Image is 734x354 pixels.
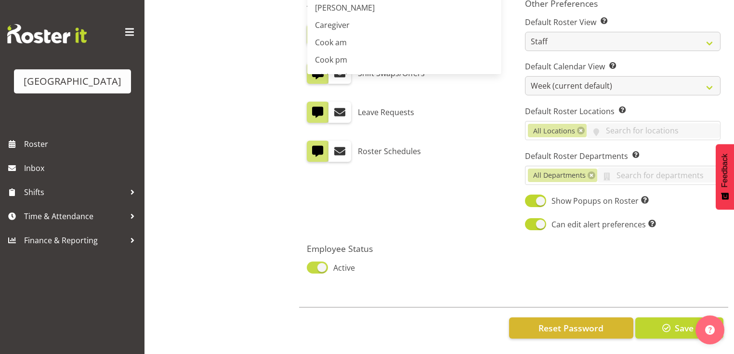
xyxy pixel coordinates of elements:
[328,262,355,274] span: Active
[546,195,649,207] span: Show Popups on Roster
[307,243,508,254] h5: Employee Status
[24,137,140,151] span: Roster
[533,170,586,181] span: All Departments
[705,325,715,335] img: help-xxl-2.png
[533,126,575,136] span: All Locations
[24,209,125,223] span: Time & Attendance
[538,322,603,334] span: Reset Password
[24,233,125,248] span: Finance & Reporting
[525,105,721,117] label: Default Roster Locations
[315,2,375,13] span: [PERSON_NAME]
[315,20,350,30] span: Caregiver
[716,144,734,210] button: Feedback - Show survey
[525,61,721,72] label: Default Calendar View
[358,102,414,123] label: Leave Requests
[675,322,694,334] span: Save
[587,123,720,138] input: Search for locations
[307,51,502,68] a: Cook pm
[24,74,121,89] div: [GEOGRAPHIC_DATA]
[525,150,721,162] label: Default Roster Departments
[315,72,358,82] span: Dishwasher
[597,168,720,183] input: Search for departments
[307,68,502,86] a: Dishwasher
[546,219,656,230] span: Can edit alert preferences
[721,154,729,187] span: Feedback
[358,141,421,162] label: Roster Schedules
[307,34,502,51] a: Cook am
[24,161,140,175] span: Inbox
[24,185,125,199] span: Shifts
[509,317,633,339] button: Reset Password
[307,16,502,34] a: Caregiver
[525,16,721,28] label: Default Roster View
[315,37,347,48] span: Cook am
[7,24,87,43] img: Rosterit website logo
[315,54,347,65] span: Cook pm
[635,317,723,339] button: Save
